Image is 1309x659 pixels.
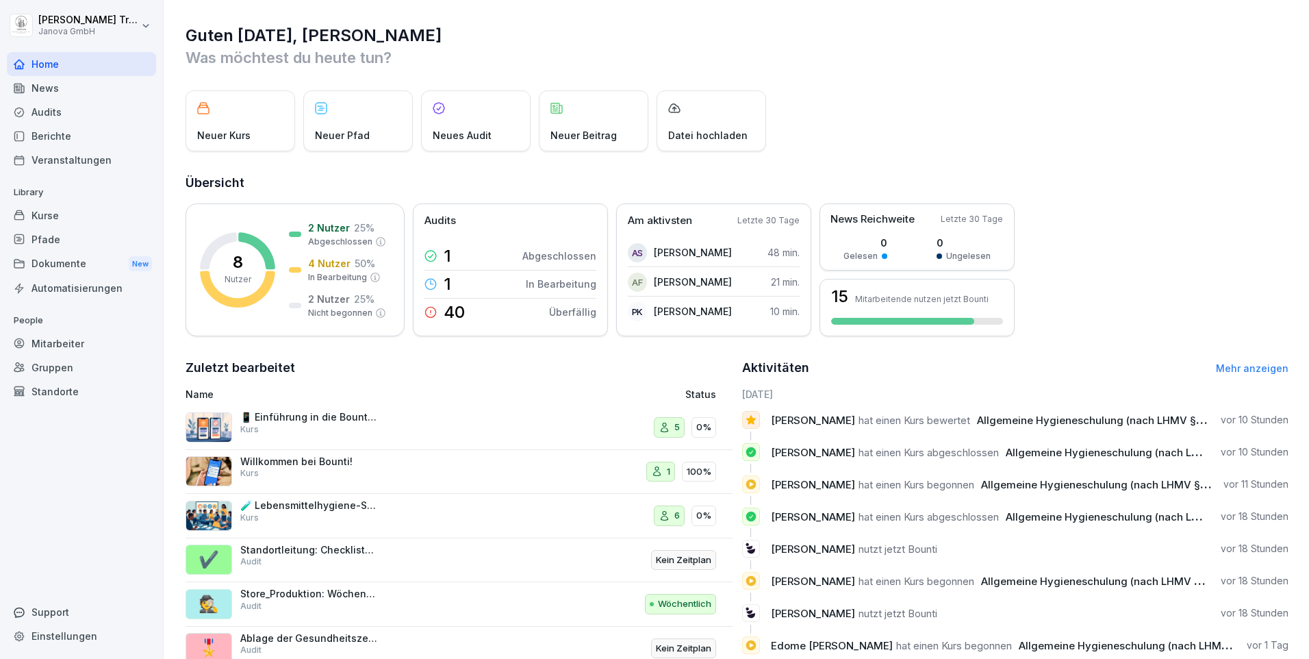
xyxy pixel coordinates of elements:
[831,288,848,305] h3: 15
[628,273,647,292] div: AF
[308,307,372,319] p: Nicht begonnen
[977,414,1254,427] span: Allgemeine Hygieneschulung (nach LHMV §4) DIN10514
[186,25,1288,47] h1: Guten [DATE], [PERSON_NAME]
[7,124,156,148] a: Berichte
[1221,574,1288,588] p: vor 18 Stunden
[742,358,809,377] h2: Aktivitäten
[859,575,974,588] span: hat einen Kurs begonnen
[771,510,855,523] span: [PERSON_NAME]
[843,236,887,250] p: 0
[7,276,156,300] a: Automatisierungen
[186,387,528,401] p: Name
[240,411,377,423] p: 📱 Einführung in die Bounti App
[674,421,680,434] p: 5
[526,277,596,291] p: In Bearbeitung
[186,582,733,627] a: 🕵️Store_Produktion: Wöchentliche Kontrolle auf SchädlingeAuditWöchentlich
[771,414,855,427] span: [PERSON_NAME]
[654,245,732,260] p: [PERSON_NAME]
[771,639,893,652] span: Edome [PERSON_NAME]
[771,275,800,289] p: 21 min.
[696,509,711,523] p: 0%
[685,387,716,401] p: Status
[240,456,377,468] p: Willkommen bei Bounti!
[308,256,351,271] p: 4 Nutzer
[742,387,1289,401] h6: [DATE]
[843,250,878,262] p: Gelesen
[225,273,251,286] p: Nutzer
[7,600,156,624] div: Support
[7,380,156,403] div: Standorte
[830,212,915,227] p: News Reichweite
[859,446,999,459] span: hat einen Kurs abgeschlossen
[186,450,733,495] a: Willkommen bei Bounti!Kurs1100%
[7,332,156,356] a: Mitarbeiter
[186,47,1288,69] p: Was möchtest du heute tun?
[7,227,156,251] a: Pfade
[308,271,367,284] p: In Bearbeitung
[550,128,617,142] p: Neuer Beitrag
[770,304,800,319] p: 10 min.
[7,52,156,76] a: Home
[549,305,596,319] p: Überfällig
[667,465,670,479] p: 1
[240,544,377,556] p: Standortleitung: Checkliste 3.5.2 Store
[7,148,156,172] a: Veranstaltungen
[981,575,1258,588] span: Allgemeine Hygieneschulung (nach LHMV §4) DIN10514
[771,446,855,459] span: [PERSON_NAME]
[937,236,991,250] p: 0
[1247,638,1288,652] p: vor 1 Tag
[7,100,156,124] a: Audits
[1006,446,1283,459] span: Allgemeine Hygieneschulung (nach LHMV §4) DIN10514
[38,14,138,26] p: [PERSON_NAME] Trautmann
[355,256,375,271] p: 50 %
[1221,510,1288,523] p: vor 18 Stunden
[859,478,974,491] span: hat einen Kurs begonnen
[444,248,451,264] p: 1
[737,214,800,227] p: Letzte 30 Tage
[424,213,456,229] p: Audits
[1221,445,1288,459] p: vor 10 Stunden
[240,644,262,656] p: Audit
[433,128,492,142] p: Neues Audit
[696,421,711,434] p: 0%
[674,509,680,523] p: 6
[7,356,156,380] a: Gruppen
[628,213,692,229] p: Am aktivsten
[1221,542,1288,556] p: vor 18 Stunden
[240,556,262,568] p: Audit
[896,639,1012,652] span: hat einen Kurs begonnen
[859,543,937,556] span: nutzt jetzt Bounti
[628,302,647,321] div: PK
[656,554,711,567] p: Kein Zeitplan
[186,494,733,538] a: 🧪 Lebensmittelhygiene-Schulung nach LMHVKurs60%
[240,499,377,512] p: 🧪 Lebensmittelhygiene-Schulung nach LMHV
[855,294,989,304] p: Mitarbeitende nutzen jetzt Bounti
[1216,362,1288,374] a: Mehr anzeigen
[859,414,970,427] span: hat einen Kurs bewertet
[7,251,156,277] div: Dokumente
[233,254,243,271] p: 8
[308,292,350,306] p: 2 Nutzer
[240,600,262,612] p: Audit
[186,358,733,377] h2: Zuletzt bearbeitet
[7,624,156,648] a: Einstellungen
[129,256,152,272] div: New
[7,310,156,332] p: People
[240,512,259,524] p: Kurs
[7,203,156,227] a: Kurse
[240,588,377,600] p: Store_Produktion: Wöchentliche Kontrolle auf Schädlinge
[946,250,991,262] p: Ungelesen
[771,607,855,620] span: [PERSON_NAME]
[981,478,1258,491] span: Allgemeine Hygieneschulung (nach LHMV §4) DIN10514
[186,406,733,450] a: 📱 Einführung in die Bounti AppKurs50%
[7,182,156,203] p: Library
[186,412,232,443] img: mi2x1uq9fytfd6tyw03v56b3.png
[197,128,251,142] p: Neuer Kurs
[240,632,377,645] p: Ablage der Gesundheitszeugnisse der MA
